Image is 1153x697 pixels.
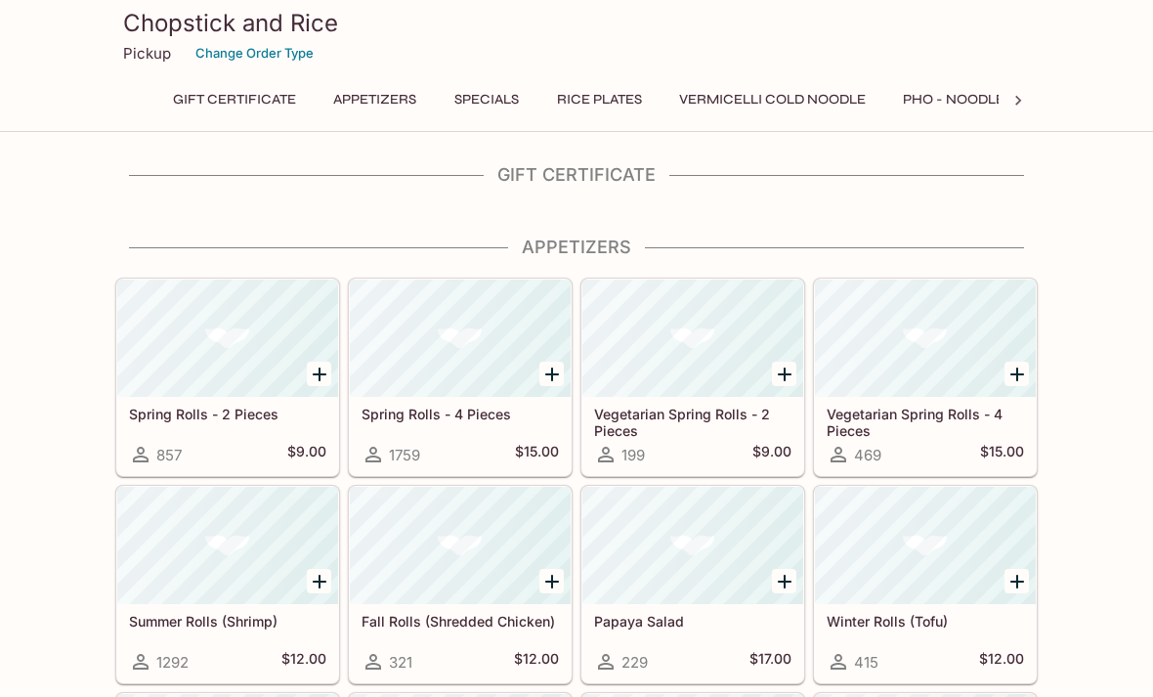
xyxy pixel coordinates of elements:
[156,446,182,464] span: 857
[115,237,1038,258] h4: Appetizers
[514,650,559,674] h5: $12.00
[581,486,804,683] a: Papaya Salad229$17.00
[116,486,339,683] a: Summer Rolls (Shrimp)1292$12.00
[582,487,803,604] div: Papaya Salad
[389,653,412,672] span: 321
[979,650,1024,674] h5: $12.00
[827,613,1024,630] h5: Winter Rolls (Tofu)
[814,279,1037,476] a: Vegetarian Spring Rolls - 4 Pieces469$15.00
[815,280,1036,397] div: Vegetarian Spring Rolls - 4 Pieces
[443,86,531,113] button: Specials
[815,487,1036,604] div: Winter Rolls (Tofu)
[117,280,338,397] div: Spring Rolls - 2 Pieces
[814,486,1037,683] a: Winter Rolls (Tofu)415$12.00
[892,86,1056,113] button: Pho - Noodle Soup
[307,362,331,386] button: Add Spring Rolls - 2 Pieces
[668,86,876,113] button: Vermicelli Cold Noodle
[621,653,648,672] span: 229
[349,486,572,683] a: Fall Rolls (Shredded Chicken)321$12.00
[752,443,791,466] h5: $9.00
[854,446,881,464] span: 469
[350,487,571,604] div: Fall Rolls (Shredded Chicken)
[362,406,559,422] h5: Spring Rolls - 4 Pieces
[1004,569,1029,593] button: Add Winter Rolls (Tofu)
[349,279,572,476] a: Spring Rolls - 4 Pieces1759$15.00
[515,443,559,466] h5: $15.00
[772,362,796,386] button: Add Vegetarian Spring Rolls - 2 Pieces
[362,613,559,630] h5: Fall Rolls (Shredded Chicken)
[582,280,803,397] div: Vegetarian Spring Rolls - 2 Pieces
[389,446,420,464] span: 1759
[594,613,791,630] h5: Papaya Salad
[281,650,326,674] h5: $12.00
[129,406,326,422] h5: Spring Rolls - 2 Pieces
[1004,362,1029,386] button: Add Vegetarian Spring Rolls - 4 Pieces
[287,443,326,466] h5: $9.00
[123,44,171,63] p: Pickup
[854,653,878,672] span: 415
[772,569,796,593] button: Add Papaya Salad
[322,86,427,113] button: Appetizers
[117,487,338,604] div: Summer Rolls (Shrimp)
[162,86,307,113] button: Gift Certificate
[129,613,326,630] h5: Summer Rolls (Shrimp)
[749,650,791,674] h5: $17.00
[187,38,322,68] button: Change Order Type
[581,279,804,476] a: Vegetarian Spring Rolls - 2 Pieces199$9.00
[980,443,1024,466] h5: $15.00
[115,164,1038,186] h4: Gift Certificate
[539,569,564,593] button: Add Fall Rolls (Shredded Chicken)
[594,406,791,438] h5: Vegetarian Spring Rolls - 2 Pieces
[156,653,189,672] span: 1292
[621,446,645,464] span: 199
[350,280,571,397] div: Spring Rolls - 4 Pieces
[827,406,1024,438] h5: Vegetarian Spring Rolls - 4 Pieces
[546,86,653,113] button: Rice Plates
[539,362,564,386] button: Add Spring Rolls - 4 Pieces
[123,8,1030,38] h3: Chopstick and Rice
[116,279,339,476] a: Spring Rolls - 2 Pieces857$9.00
[307,569,331,593] button: Add Summer Rolls (Shrimp)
